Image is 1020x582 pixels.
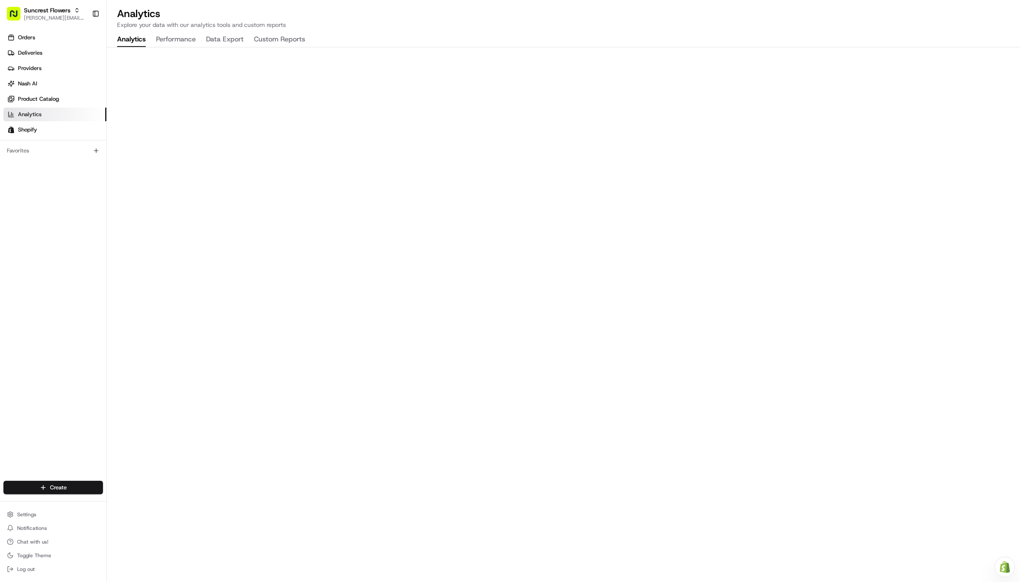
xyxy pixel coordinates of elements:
button: Performance [156,32,196,47]
button: Log out [3,563,103,575]
span: Wisdom [PERSON_NAME] [27,133,91,140]
span: • [93,133,96,140]
img: Wisdom Oko [9,125,22,141]
span: Product Catalog [18,95,59,103]
button: Toggle Theme [3,550,103,562]
a: Powered byPylon [60,212,103,219]
span: Notifications [17,525,47,532]
span: [PERSON_NAME] [27,156,69,163]
button: Analytics [117,32,146,47]
span: [DATE] [76,156,93,163]
button: Suncrest Flowers [24,6,71,15]
span: Toggle Theme [17,552,51,559]
p: Explore your data with our analytics tools and custom reports [117,20,1010,29]
button: Chat with us! [3,536,103,548]
span: Deliveries [18,49,42,57]
a: Analytics [3,108,106,121]
span: Nash AI [18,80,37,88]
iframe: Analytics [107,47,1020,582]
img: Gabrielle LeFevre [9,148,22,161]
img: Shopify logo [8,126,15,133]
a: Product Catalog [3,92,106,106]
a: 💻API Documentation [69,188,141,203]
a: 📗Knowledge Base [5,188,69,203]
a: Nash AI [3,77,106,91]
span: Shopify [18,126,37,134]
div: 💻 [72,192,79,199]
span: Chat with us! [17,538,48,545]
button: Notifications [3,522,103,534]
button: Custom Reports [254,32,305,47]
span: Analytics [18,111,41,118]
div: 📗 [9,192,15,199]
button: See all [133,110,156,120]
span: [DATE] [97,133,115,140]
span: Settings [17,511,36,518]
button: Suncrest Flowers[PERSON_NAME][EMAIL_ADDRESS][DOMAIN_NAME] [3,3,88,24]
a: Providers [3,61,106,75]
span: • [71,156,74,163]
span: Knowledge Base [17,191,65,200]
div: Past conversations [9,111,55,118]
button: [PERSON_NAME][EMAIL_ADDRESS][DOMAIN_NAME] [24,15,85,21]
a: Deliveries [3,46,106,60]
span: Log out [17,566,35,573]
a: Orders [3,31,106,44]
span: Pylon [85,212,103,219]
button: Settings [3,509,103,521]
div: Favorites [3,144,103,158]
span: Create [50,484,67,491]
a: Shopify [3,123,106,137]
span: Providers [18,64,41,72]
span: API Documentation [81,191,137,200]
h2: Analytics [117,7,1010,20]
button: Start new chat [145,85,156,95]
span: Orders [18,34,35,41]
img: 1736555255976-a54dd68f-1ca7-489b-9aae-adbdc363a1c4 [17,133,24,140]
button: Data Export [206,32,244,47]
button: Create [3,481,103,494]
